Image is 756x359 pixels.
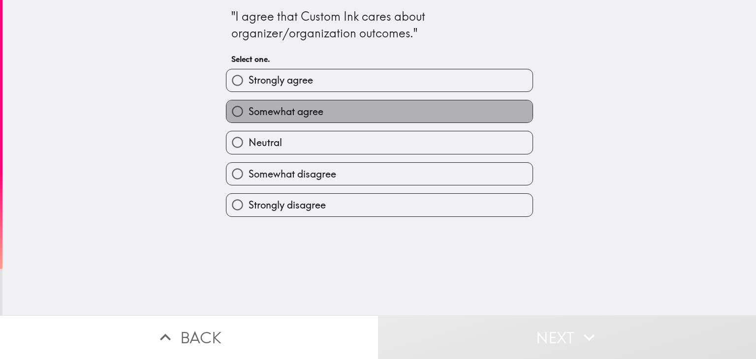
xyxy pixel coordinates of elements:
span: Neutral [249,136,282,150]
h6: Select one. [231,54,528,64]
span: Strongly agree [249,73,313,87]
button: Somewhat disagree [226,163,533,185]
button: Somewhat agree [226,100,533,122]
button: Neutral [226,131,533,153]
button: Next [378,315,756,359]
button: Strongly agree [226,69,533,91]
button: Strongly disagree [226,194,533,216]
div: "I agree that Custom Ink cares about organizer/organization outcomes." [231,8,528,41]
span: Somewhat agree [249,105,323,119]
span: Somewhat disagree [249,167,336,181]
span: Strongly disagree [249,198,326,212]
